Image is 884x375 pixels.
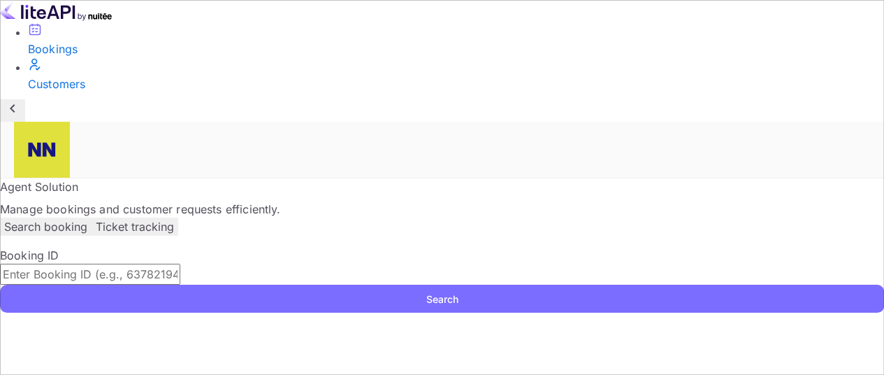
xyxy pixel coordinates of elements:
p: Search booking [4,218,87,235]
a: Customers [28,57,884,92]
div: Customers [28,76,884,92]
img: N/A N/A [14,122,70,178]
a: Bookings [28,22,884,57]
p: Ticket tracking [96,218,174,235]
div: Bookings [28,41,884,57]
